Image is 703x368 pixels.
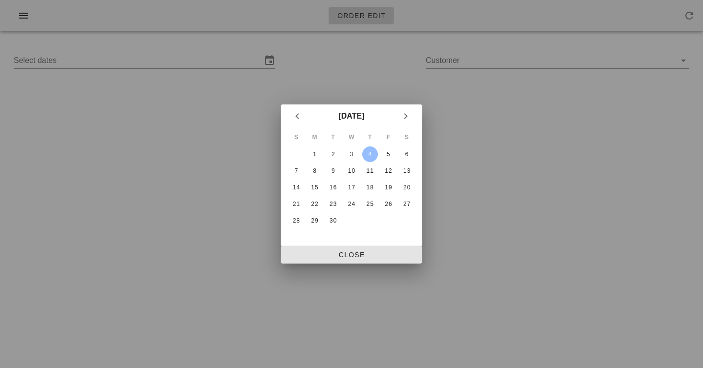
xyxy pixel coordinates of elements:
button: 13 [399,163,414,179]
div: 2 [325,151,341,158]
button: 4 [362,146,378,162]
button: 7 [289,163,304,179]
th: T [361,129,379,145]
div: 18 [362,184,378,191]
button: 14 [289,180,304,195]
div: 14 [289,184,304,191]
button: 15 [307,180,323,195]
th: S [288,129,305,145]
button: 24 [344,196,359,212]
div: 20 [399,184,414,191]
button: 16 [325,180,341,195]
button: Next month [397,107,414,125]
th: S [398,129,415,145]
div: 5 [380,151,396,158]
div: 7 [289,167,304,174]
button: 1 [307,146,323,162]
div: 10 [344,167,359,174]
button: 27 [399,196,414,212]
div: 28 [289,217,304,224]
div: 27 [399,201,414,207]
div: 17 [344,184,359,191]
div: 23 [325,201,341,207]
button: 3 [344,146,359,162]
button: 28 [289,213,304,228]
div: 1 [307,151,323,158]
th: T [324,129,342,145]
button: 21 [289,196,304,212]
button: 12 [380,163,396,179]
div: 8 [307,167,323,174]
button: 11 [362,163,378,179]
th: W [343,129,360,145]
div: 6 [399,151,414,158]
div: 12 [380,167,396,174]
div: 29 [307,217,323,224]
div: 25 [362,201,378,207]
button: 8 [307,163,323,179]
th: F [380,129,397,145]
th: M [306,129,324,145]
div: 15 [307,184,323,191]
button: Previous month [289,107,306,125]
button: 29 [307,213,323,228]
button: 10 [344,163,359,179]
div: 19 [380,184,396,191]
div: 3 [344,151,359,158]
div: 11 [362,167,378,174]
div: 24 [344,201,359,207]
button: 19 [380,180,396,195]
button: 20 [399,180,414,195]
button: 25 [362,196,378,212]
button: 22 [307,196,323,212]
button: 17 [344,180,359,195]
div: 30 [325,217,341,224]
div: 26 [380,201,396,207]
button: Close [281,246,422,264]
button: 5 [380,146,396,162]
button: 30 [325,213,341,228]
button: 26 [380,196,396,212]
div: 4 [362,151,378,158]
button: 18 [362,180,378,195]
div: 9 [325,167,341,174]
button: 23 [325,196,341,212]
div: 22 [307,201,323,207]
button: [DATE] [334,106,368,126]
button: 6 [399,146,414,162]
button: 9 [325,163,341,179]
div: 21 [289,201,304,207]
div: 16 [325,184,341,191]
div: 13 [399,167,414,174]
button: 2 [325,146,341,162]
span: Close [289,251,414,259]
